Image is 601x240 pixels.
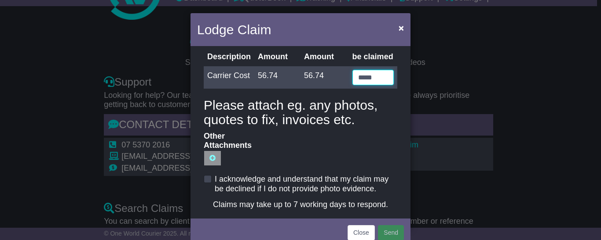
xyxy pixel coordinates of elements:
[199,132,250,166] label: Other Attachments
[204,98,397,127] h4: Please attach eg. any photos, quotes to fix, invoices etc.
[254,66,300,89] td: 56.74
[204,66,254,89] td: Carrier Cost
[394,19,408,37] button: Close
[197,20,271,39] h4: Lodge Claim
[399,23,404,33] span: ×
[204,200,397,210] div: Claims may take up to 7 working days to respond.
[300,66,349,89] td: 56.74
[215,175,397,193] label: I acknowledge and understand that my claim may be declined if I do not provide photo evidence.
